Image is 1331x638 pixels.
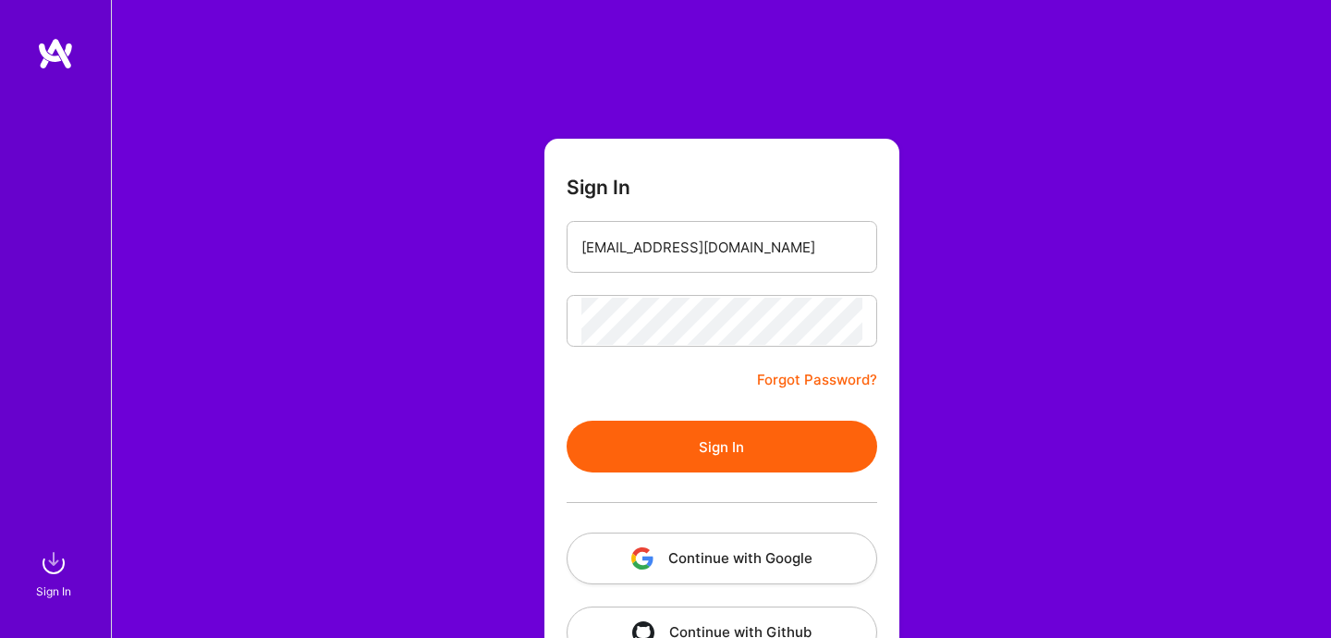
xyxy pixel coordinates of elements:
[37,37,74,70] img: logo
[35,545,72,582] img: sign in
[631,547,653,570] img: icon
[39,545,72,601] a: sign inSign In
[567,533,877,584] button: Continue with Google
[757,369,877,391] a: Forgot Password?
[567,176,630,199] h3: Sign In
[36,582,71,601] div: Sign In
[581,224,862,271] input: Email...
[567,421,877,472] button: Sign In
